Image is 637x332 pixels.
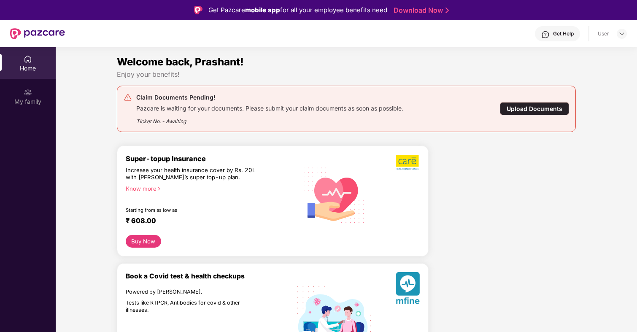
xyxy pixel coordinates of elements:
img: svg+xml;base64,PHN2ZyBpZD0iRHJvcGRvd24tMzJ4MzIiIHhtbG5zPSJodHRwOi8vd3d3LnczLm9yZy8yMDAwL3N2ZyIgd2... [618,30,625,37]
button: Buy Now [126,235,161,248]
div: Enjoy your benefits! [117,70,576,79]
img: Stroke [445,6,449,15]
div: Get Help [553,30,574,37]
img: svg+xml;base64,PHN2ZyB4bWxucz0iaHR0cDovL3d3dy53My5vcmcvMjAwMC9zdmciIHhtbG5zOnhsaW5rPSJodHRwOi8vd3... [297,157,371,232]
div: Increase your health insurance cover by Rs. 20L with [PERSON_NAME]’s super top-up plan. [126,167,261,181]
div: User [598,30,609,37]
div: Get Pazcare for all your employee benefits need [208,5,387,15]
div: ₹ 608.00 [126,216,289,227]
a: Download Now [394,6,446,15]
img: svg+xml;base64,PHN2ZyB3aWR0aD0iMjAiIGhlaWdodD0iMjAiIHZpZXdCb3g9IjAgMCAyMCAyMCIgZmlsbD0ibm9uZSIgeG... [24,88,32,97]
div: Powered by [PERSON_NAME]. [126,289,261,296]
img: svg+xml;base64,PHN2ZyBpZD0iSG9tZSIgeG1sbnM9Imh0dHA6Ly93d3cudzMub3JnLzIwMDAvc3ZnIiB3aWR0aD0iMjAiIG... [24,55,32,63]
div: Book a Covid test & health checkups [126,272,297,280]
img: svg+xml;base64,PHN2ZyB4bWxucz0iaHR0cDovL3d3dy53My5vcmcvMjAwMC9zdmciIHhtbG5zOnhsaW5rPSJodHRwOi8vd3... [396,272,420,307]
img: New Pazcare Logo [10,28,65,39]
div: Super-topup Insurance [126,154,297,163]
span: Welcome back, Prashant! [117,56,244,68]
div: Know more [126,185,292,191]
img: svg+xml;base64,PHN2ZyBpZD0iSGVscC0zMngzMiIgeG1sbnM9Imh0dHA6Ly93d3cudzMub3JnLzIwMDAvc3ZnIiB3aWR0aD... [541,30,550,39]
div: Starting from as low as [126,207,262,213]
img: Logo [194,6,202,14]
img: b5dec4f62d2307b9de63beb79f102df3.png [396,154,420,170]
div: Upload Documents [500,102,569,115]
span: right [157,186,161,191]
img: svg+xml;base64,PHN2ZyB4bWxucz0iaHR0cDovL3d3dy53My5vcmcvMjAwMC9zdmciIHdpZHRoPSIyNCIgaGVpZ2h0PSIyNC... [124,93,132,102]
div: Tests like RTPCR, Antibodies for covid & other illnesses. [126,300,261,313]
div: Claim Documents Pending! [136,92,403,103]
div: Pazcare is waiting for your documents. Please submit your claim documents as soon as possible. [136,103,403,112]
strong: mobile app [245,6,280,14]
div: Ticket No. - Awaiting [136,112,403,125]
